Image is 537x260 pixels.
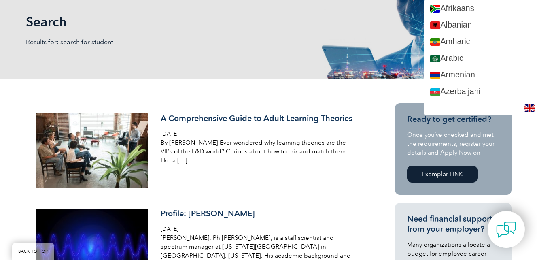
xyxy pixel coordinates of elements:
a: A Comprehensive Guide to Adult Learning Theories [DATE] By [PERSON_NAME] Ever wondered why learni... [26,103,366,198]
img: am [430,38,440,46]
a: Armenian [424,66,537,83]
h3: A Comprehensive Guide to Adult Learning Theories [161,113,352,124]
a: Azerbaijani [424,83,537,100]
img: pexels-rdne-5756664-300x200.jpg [36,113,148,188]
h3: Profile: [PERSON_NAME] [161,209,352,219]
a: Albanian [424,17,537,33]
span: [DATE] [161,226,178,232]
img: az [430,88,440,96]
img: contact-chat.png [496,220,516,240]
p: Results for: search for student [26,38,269,47]
a: Exemplar LINK [407,166,478,183]
img: ar [430,55,440,63]
p: By [PERSON_NAME] Ever wondered why learning theories are the VIPs of the L&D world? Curious about... [161,138,352,165]
a: Basque [424,100,537,117]
h3: Ready to get certified? [407,114,499,124]
h1: Search [26,14,337,30]
p: Once you’ve checked and met the requirements, register your details and Apply Now on [407,130,499,157]
img: af [430,5,440,13]
img: en [524,104,535,112]
h3: Need financial support from your employer? [407,214,499,234]
span: [DATE] [161,130,178,137]
img: hy [430,72,440,79]
a: Arabic [424,50,537,66]
img: sq [430,21,440,29]
a: Amharic [424,33,537,50]
a: BACK TO TOP [12,243,54,260]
